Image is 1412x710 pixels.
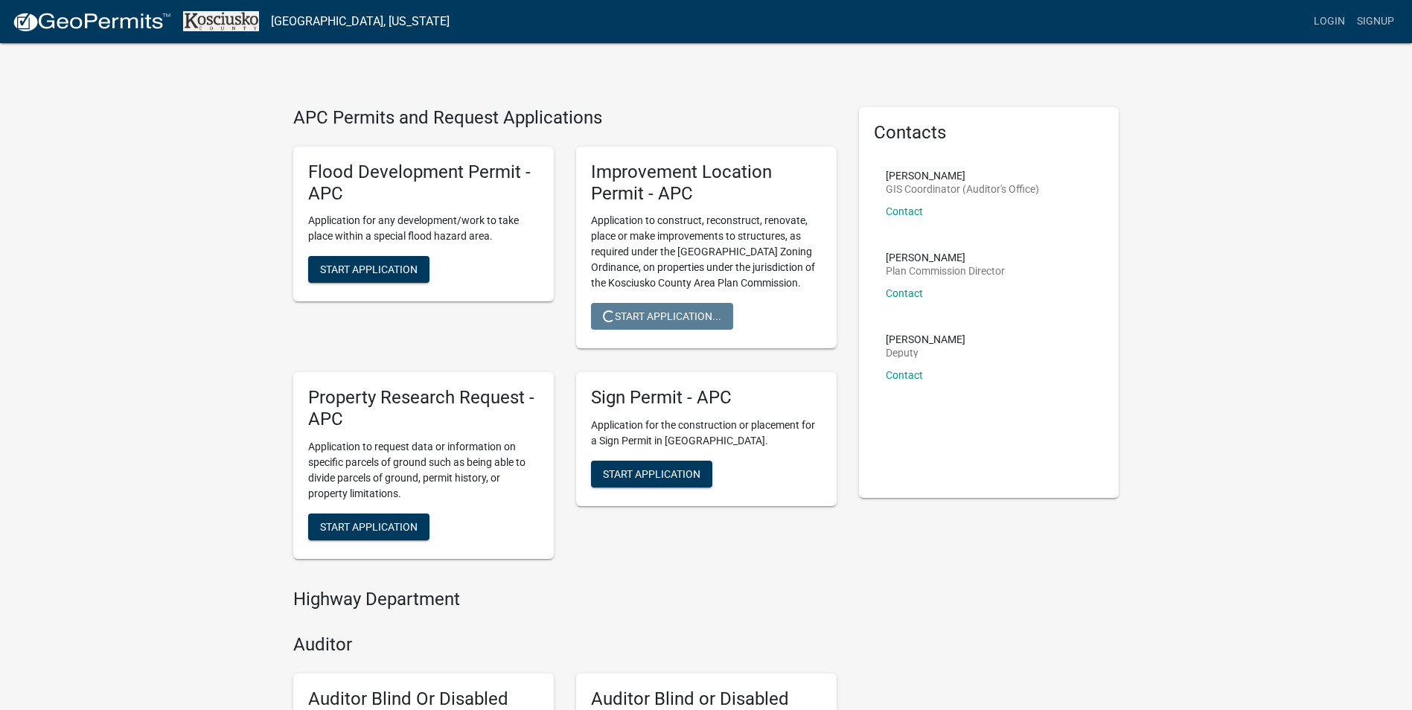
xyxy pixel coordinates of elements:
[886,334,965,345] p: [PERSON_NAME]
[308,213,539,244] p: Application for any development/work to take place within a special flood hazard area.
[320,520,418,532] span: Start Application
[886,205,923,217] a: Contact
[320,263,418,275] span: Start Application
[603,468,700,480] span: Start Application
[293,634,837,656] h4: Auditor
[886,266,1005,276] p: Plan Commission Director
[886,369,923,381] a: Contact
[886,287,923,299] a: Contact
[1351,7,1400,36] a: Signup
[293,107,837,129] h4: APC Permits and Request Applications
[886,348,965,358] p: Deputy
[591,161,822,205] h5: Improvement Location Permit - APC
[591,387,822,409] h5: Sign Permit - APC
[591,213,822,291] p: Application to construct, reconstruct, renovate, place or make improvements to structures, as req...
[874,122,1105,144] h5: Contacts
[293,589,837,610] h4: Highway Department
[886,184,1039,194] p: GIS Coordinator (Auditor's Office)
[886,170,1039,181] p: [PERSON_NAME]
[308,387,539,430] h5: Property Research Request - APC
[591,461,712,487] button: Start Application
[603,310,721,322] span: Start Application...
[271,9,450,34] a: [GEOGRAPHIC_DATA], [US_STATE]
[183,11,259,31] img: Kosciusko County, Indiana
[308,514,429,540] button: Start Application
[886,252,1005,263] p: [PERSON_NAME]
[308,161,539,205] h5: Flood Development Permit - APC
[308,688,539,710] h5: Auditor Blind Or Disabled
[1308,7,1351,36] a: Login
[308,256,429,283] button: Start Application
[591,418,822,449] p: Application for the construction or placement for a Sign Permit in [GEOGRAPHIC_DATA].
[308,439,539,502] p: Application to request data or information on specific parcels of ground such as being able to di...
[591,303,733,330] button: Start Application...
